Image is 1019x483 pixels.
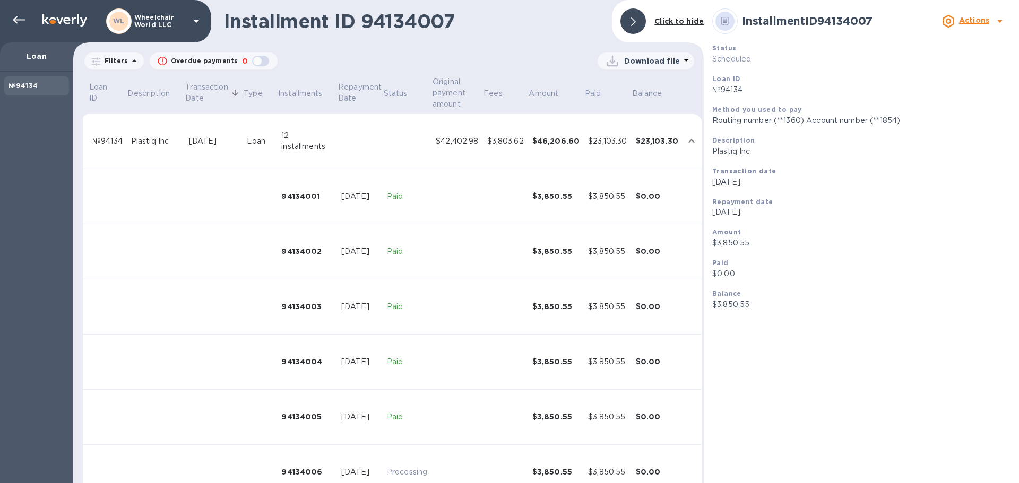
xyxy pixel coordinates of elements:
span: Loan ID [89,82,126,104]
p: Processing [387,467,427,478]
p: $3,850.55 [712,238,1011,249]
span: Amount [529,88,572,99]
p: Fees [483,88,503,99]
div: 94134002 [281,246,333,257]
p: Original payment amount [433,76,468,110]
div: 94134003 [281,301,333,312]
b: Paid [712,259,729,267]
p: Wheelchair World LLC [134,14,187,29]
span: Transaction Date [185,82,241,104]
b: WL [113,17,125,25]
div: $3,850.55 [588,467,627,478]
div: [DATE] [341,411,378,423]
div: 12 installments [281,130,333,152]
b: Status [712,44,736,52]
b: Description [712,136,755,144]
p: Type [244,88,263,99]
b: Installment ID 94134007 [742,14,872,28]
div: $3,850.55 [532,467,580,477]
b: Click to hide [654,17,704,25]
div: $3,850.55 [588,356,627,367]
p: [DATE] [712,207,1011,218]
p: 0 [242,56,248,67]
div: $3,803.62 [487,136,524,147]
p: Status [384,88,408,99]
p: Scheduled [712,54,1011,65]
b: Amount [712,228,741,236]
span: Balance [632,88,676,99]
h1: Installment ID 94134007 [224,10,603,32]
div: $23,103.30 [636,136,679,146]
b: Repayment date [712,198,773,206]
div: $0.00 [636,411,679,422]
div: [DATE] [189,136,239,147]
div: $46,206.60 [532,136,580,146]
p: Routing number (**1360) Account number (**1854) [712,115,1011,126]
p: Loan [8,51,65,62]
div: [DATE] [341,301,378,312]
b: №94134 [8,82,38,90]
div: $23,103.30 [588,136,627,147]
div: $42,402.98 [436,136,478,147]
p: $0.00 [712,268,1011,279]
button: Overdue payments0 [150,52,278,69]
p: №94134 [712,84,1011,95]
div: Plastiq Inc [131,136,180,147]
div: 94134001 [281,191,333,201]
div: $3,850.55 [532,191,580,201]
p: Repayment Date [338,82,382,104]
div: $3,850.55 [588,191,627,202]
div: $3,850.55 [532,301,580,312]
p: Transaction Date [185,82,228,104]
div: $0.00 [636,246,679,257]
span: Original payment amount [433,76,482,110]
span: Paid [585,88,615,99]
div: [DATE] [341,191,378,202]
p: Loan ID [89,82,112,104]
button: expand row [684,133,700,149]
b: Loan ID [712,75,740,83]
b: Transaction date [712,167,776,175]
div: $0.00 [636,467,679,477]
div: $3,850.55 [588,301,627,312]
div: $0.00 [636,356,679,367]
div: $3,850.55 [532,411,580,422]
b: Method you used to pay [712,106,802,113]
div: 94134005 [281,411,333,422]
span: Type [244,88,277,99]
p: Plastiq Inc [712,146,1011,157]
div: Loan [247,136,273,147]
div: [DATE] [341,246,378,257]
p: Paid [387,356,427,367]
div: $0.00 [636,301,679,312]
span: Description [127,88,183,99]
p: Paid [387,246,427,257]
span: Installments [278,88,336,99]
div: [DATE] [341,467,378,478]
div: $3,850.55 [588,246,627,257]
div: $3,850.55 [532,356,580,367]
div: $3,850.55 [532,246,580,257]
div: 94134006 [281,467,333,477]
p: Paid [585,88,601,99]
div: $3,850.55 [588,411,627,423]
b: Actions [959,16,989,24]
span: Fees [483,88,516,99]
p: Description [127,88,169,99]
b: Balance [712,289,741,297]
p: Overdue payments [171,56,238,66]
div: 94134004 [281,356,333,367]
img: Logo [42,14,87,27]
p: [DATE] [712,177,1011,188]
p: Filters [100,56,128,65]
p: $3,850.55 [712,299,1011,310]
p: Download file [624,56,680,66]
div: №94134 [92,136,123,147]
p: Amount [529,88,558,99]
p: Paid [387,301,427,312]
div: $0.00 [636,191,679,201]
div: [DATE] [341,356,378,367]
p: Paid [387,411,427,423]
